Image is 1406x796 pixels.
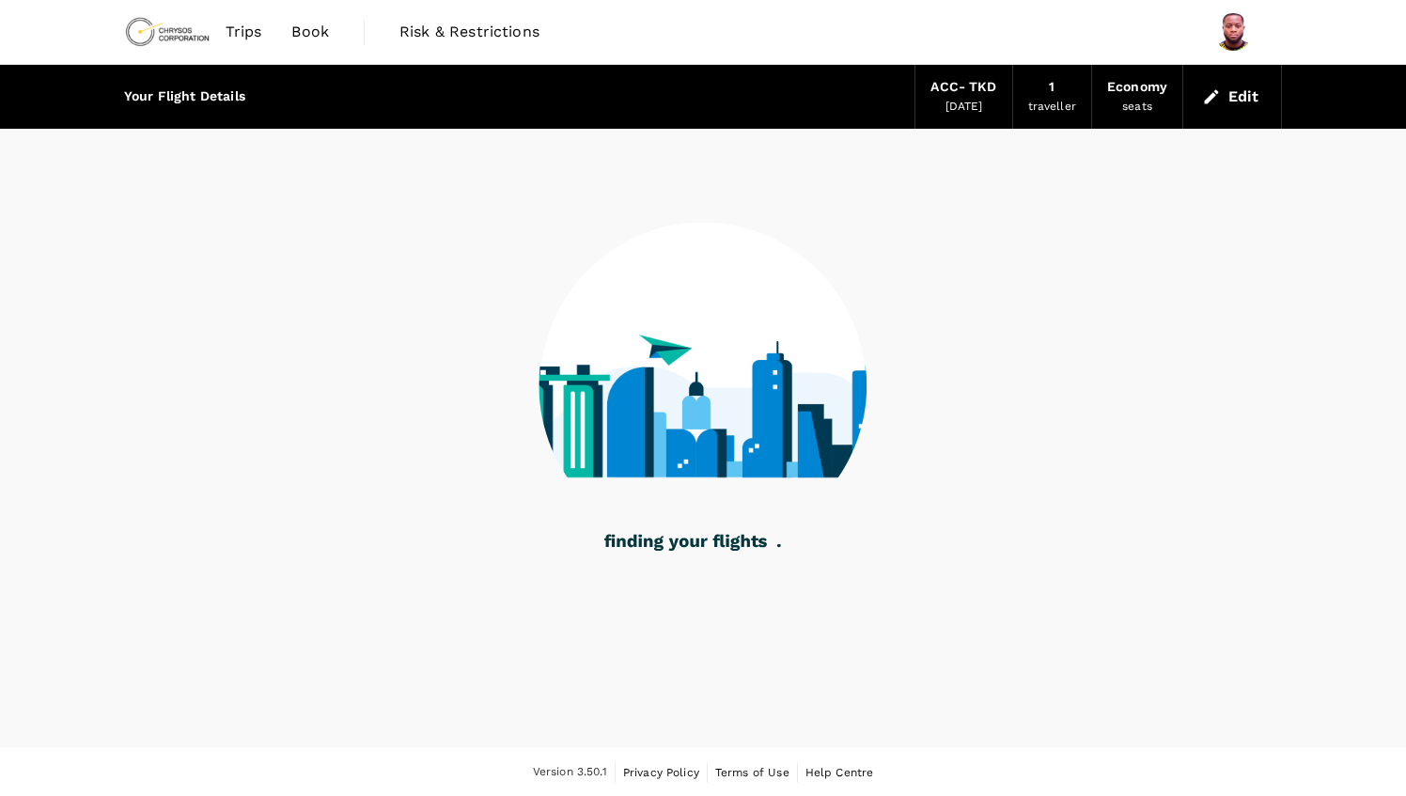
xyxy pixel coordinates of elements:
a: Terms of Use [715,762,789,783]
div: 1 [1049,77,1054,98]
div: [DATE] [945,98,983,117]
g: . [777,544,781,547]
div: traveller [1028,98,1076,117]
button: Edit [1198,82,1266,112]
span: Version 3.50.1 [533,763,607,782]
div: ACC - TKD [930,77,996,98]
a: Help Centre [805,762,874,783]
span: Privacy Policy [623,766,699,779]
span: Terms of Use [715,766,789,779]
div: Your Flight Details [124,86,245,107]
div: Economy [1107,77,1167,98]
img: Chrysos Corporation [124,11,211,53]
span: Risk & Restrictions [399,21,539,43]
div: seats [1122,98,1152,117]
g: finding your flights [604,535,767,552]
span: Help Centre [805,766,874,779]
img: Gideon Asenso Mensah [1214,13,1252,51]
span: Book [291,21,329,43]
span: Trips [226,21,262,43]
a: Privacy Policy [623,762,699,783]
